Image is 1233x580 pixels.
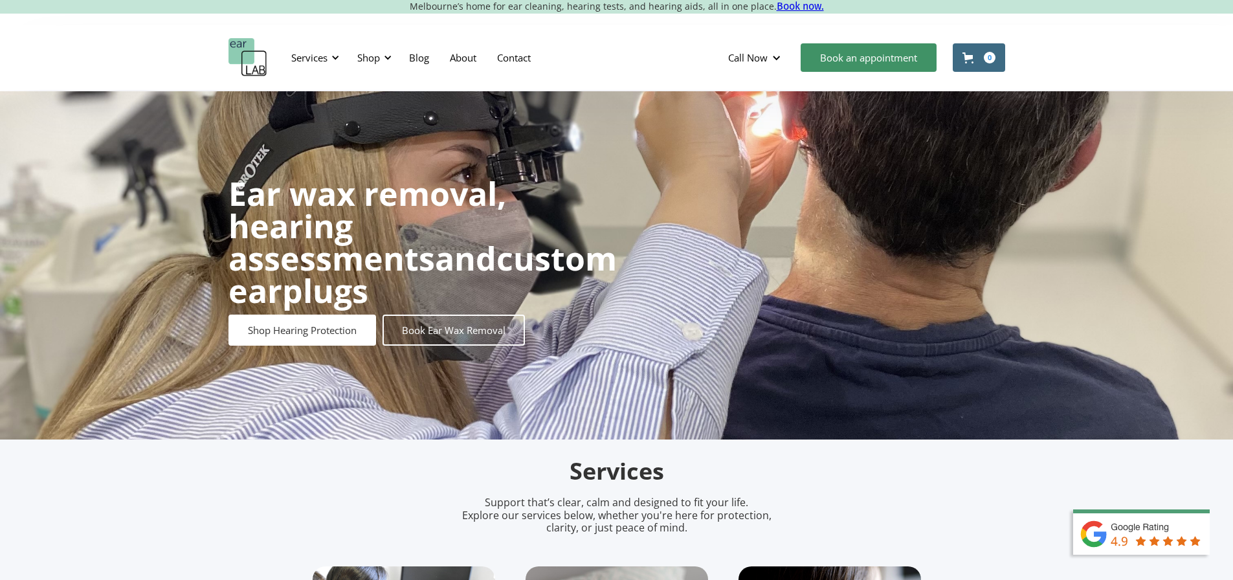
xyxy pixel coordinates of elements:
h1: and [228,177,617,307]
a: Shop Hearing Protection [228,315,376,346]
p: Support that’s clear, calm and designed to fit your life. Explore our services below, whether you... [445,496,788,534]
a: Book Ear Wax Removal [383,315,525,346]
strong: Ear wax removal, hearing assessments [228,172,506,280]
div: Services [283,38,343,77]
div: Services [291,51,328,64]
div: Shop [350,38,395,77]
h2: Services [313,456,921,487]
a: Book an appointment [801,43,937,72]
strong: custom earplugs [228,236,617,313]
div: Call Now [728,51,768,64]
a: home [228,38,267,77]
a: Open cart [953,43,1005,72]
a: About [439,39,487,76]
a: Contact [487,39,541,76]
div: Call Now [718,38,794,77]
div: Shop [357,51,380,64]
a: Blog [399,39,439,76]
div: 0 [984,52,995,63]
